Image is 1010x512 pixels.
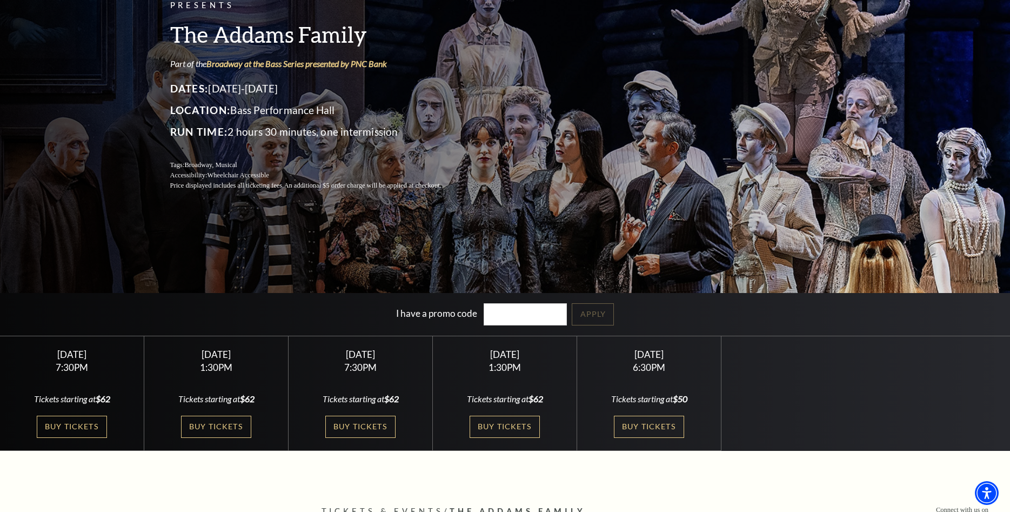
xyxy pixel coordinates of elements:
[325,416,396,438] a: Buy Tickets
[446,393,564,405] div: Tickets starting at
[157,393,276,405] div: Tickets starting at
[590,349,708,360] div: [DATE]
[157,363,276,372] div: 1:30PM
[396,308,477,319] label: I have a promo code
[170,102,467,119] p: Bass Performance Hall
[170,104,231,116] span: Location:
[284,182,441,189] span: An additional $5 order charge will be applied at checkout.
[13,393,131,405] div: Tickets starting at
[446,349,564,360] div: [DATE]
[13,349,131,360] div: [DATE]
[470,416,540,438] a: Buy Tickets
[302,393,420,405] div: Tickets starting at
[170,58,467,70] p: Part of the
[170,82,209,95] span: Dates:
[170,181,467,191] p: Price displayed includes all ticketing fees.
[170,160,467,170] p: Tags:
[302,349,420,360] div: [DATE]
[446,363,564,372] div: 1:30PM
[673,394,687,404] span: $50
[96,394,110,404] span: $62
[170,170,467,181] p: Accessibility:
[170,125,228,138] span: Run Time:
[157,349,276,360] div: [DATE]
[302,363,420,372] div: 7:30PM
[590,363,708,372] div: 6:30PM
[240,394,255,404] span: $62
[37,416,107,438] a: Buy Tickets
[614,416,684,438] a: Buy Tickets
[207,171,269,179] span: Wheelchair Accessible
[384,394,399,404] span: $62
[975,481,999,505] div: Accessibility Menu
[529,394,543,404] span: $62
[206,58,387,69] a: Broadway at the Bass Series presented by PNC Bank - open in a new tab
[590,393,708,405] div: Tickets starting at
[181,416,251,438] a: Buy Tickets
[170,123,467,141] p: 2 hours 30 minutes, one intermission
[184,161,237,169] span: Broadway, Musical
[13,363,131,372] div: 7:30PM
[170,80,467,97] p: [DATE]-[DATE]
[170,21,467,48] h3: The Addams Family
